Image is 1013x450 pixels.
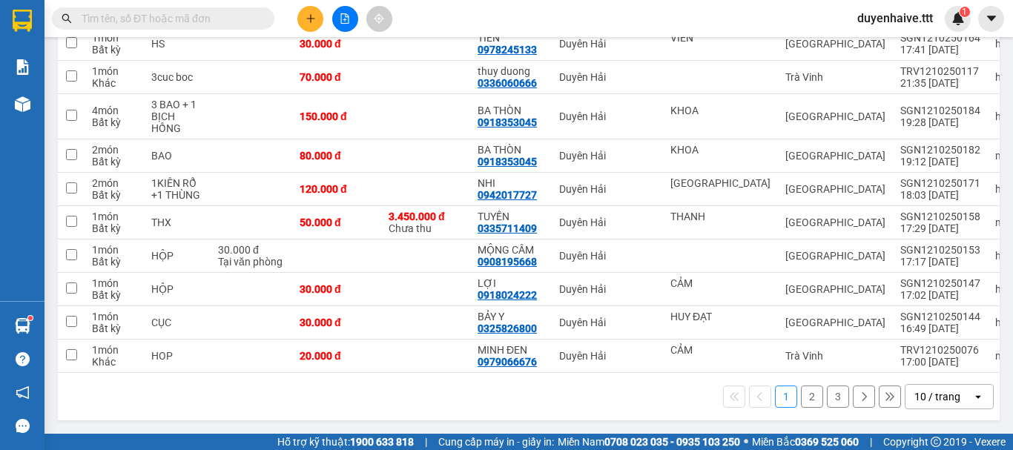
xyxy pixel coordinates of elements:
div: 0908195668 [478,256,537,268]
strong: 0708 023 035 - 0935 103 250 [604,436,740,448]
div: Duyên Hải [559,183,656,195]
div: 30.000 đ [300,317,374,328]
div: 1KIÊN RỔ +1 THÙNG [151,177,203,201]
button: caret-down [978,6,1004,32]
div: TUYỀN [478,211,544,222]
img: icon-new-feature [951,12,965,25]
div: 0918024222 [478,289,537,301]
div: 0918353045 [478,116,537,128]
div: Duyên Hải [559,150,656,162]
img: solution-icon [15,59,30,75]
div: BAO [151,150,203,162]
div: 30.000 đ [300,283,374,295]
div: 21:35 [DATE] [900,77,980,89]
span: caret-down [985,12,998,25]
span: notification [16,386,30,400]
span: Hỗ trợ kỹ thuật: [277,434,414,450]
span: duyenhaive.ttt [845,9,945,27]
button: 2 [801,386,823,408]
span: Cung cấp máy in - giấy in: [438,434,554,450]
div: HỘP [151,283,203,295]
div: Bất kỳ [92,116,136,128]
div: 0918353045 [478,156,537,168]
div: CỤC [151,317,203,328]
div: SGN1210250184 [900,105,980,116]
div: [GEOGRAPHIC_DATA] [785,283,885,295]
div: TRV1210250076 [900,344,980,356]
div: 0325826800 [478,322,537,334]
div: Bất kỳ [92,189,136,201]
div: Duyên Hải [559,216,656,228]
div: KHOA [670,144,771,156]
div: TRV1210250117 [900,65,980,77]
div: Duyên Hải [559,317,656,328]
div: Khác [92,356,136,368]
div: BA THÒN [478,105,544,116]
span: | [425,434,427,450]
div: 18:03 [DATE] [900,189,980,201]
div: Khác [92,77,136,89]
div: Duyên Hải [559,110,656,122]
div: 1 món [92,211,136,222]
div: 4 món [92,105,136,116]
img: warehouse-icon [15,318,30,334]
span: plus [306,13,316,24]
div: CẢM [670,277,771,289]
span: file-add [340,13,350,24]
img: warehouse-icon [15,96,30,112]
div: LỢI [478,277,544,289]
div: Bất kỳ [92,322,136,334]
div: 0942017727 [478,189,537,201]
div: 70.000 đ [300,71,374,83]
button: 1 [775,386,797,408]
div: MỘNG CẦM [478,244,544,256]
div: [GEOGRAPHIC_DATA] [785,216,885,228]
div: 50.000 đ [300,216,374,228]
div: Trà Vinh [785,350,885,362]
span: search [62,13,72,24]
span: question-circle [16,352,30,366]
div: VIỄN [670,32,771,44]
div: 80.000 đ [300,150,374,162]
div: 1 món [92,65,136,77]
button: 3 [827,386,849,408]
div: 1 món [92,311,136,322]
div: SGN1210250153 [900,244,980,256]
span: ⚪️ [744,439,748,445]
img: logo-vxr [13,10,32,32]
div: 0335711409 [478,222,537,234]
input: Tìm tên, số ĐT hoặc mã đơn [82,10,257,27]
div: SGN1210250171 [900,177,980,189]
div: BA THÒN [478,144,544,156]
div: Chưa thu [389,211,463,234]
div: 17:41 [DATE] [900,44,980,56]
div: thuy duong [478,65,544,77]
div: MINH ĐEN [478,344,544,356]
div: 19:12 [DATE] [900,156,980,168]
span: aim [374,13,384,24]
div: 10 / trang [914,389,960,404]
div: Trà Vinh [785,71,885,83]
div: Bất kỳ [92,289,136,301]
div: 3cuc boc [151,71,203,83]
div: 1 món [92,32,136,44]
div: KHOA [670,105,771,116]
div: CẢM [670,344,771,356]
div: 0336060666 [478,77,537,89]
div: 2 món [92,177,136,189]
div: THANH [670,211,771,222]
div: 30.000 đ [218,244,285,256]
span: copyright [931,437,941,447]
div: 17:29 [DATE] [900,222,980,234]
div: Bất kỳ [92,222,136,234]
div: [GEOGRAPHIC_DATA] [785,317,885,328]
div: 120.000 đ [300,183,374,195]
span: message [16,419,30,433]
div: THX [151,216,203,228]
div: Duyên Hải [559,283,656,295]
div: Bất kỳ [92,156,136,168]
strong: 0369 525 060 [795,436,859,448]
div: TIÊN [478,32,544,44]
div: 150.000 đ [300,110,374,122]
div: 17:00 [DATE] [900,356,980,368]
